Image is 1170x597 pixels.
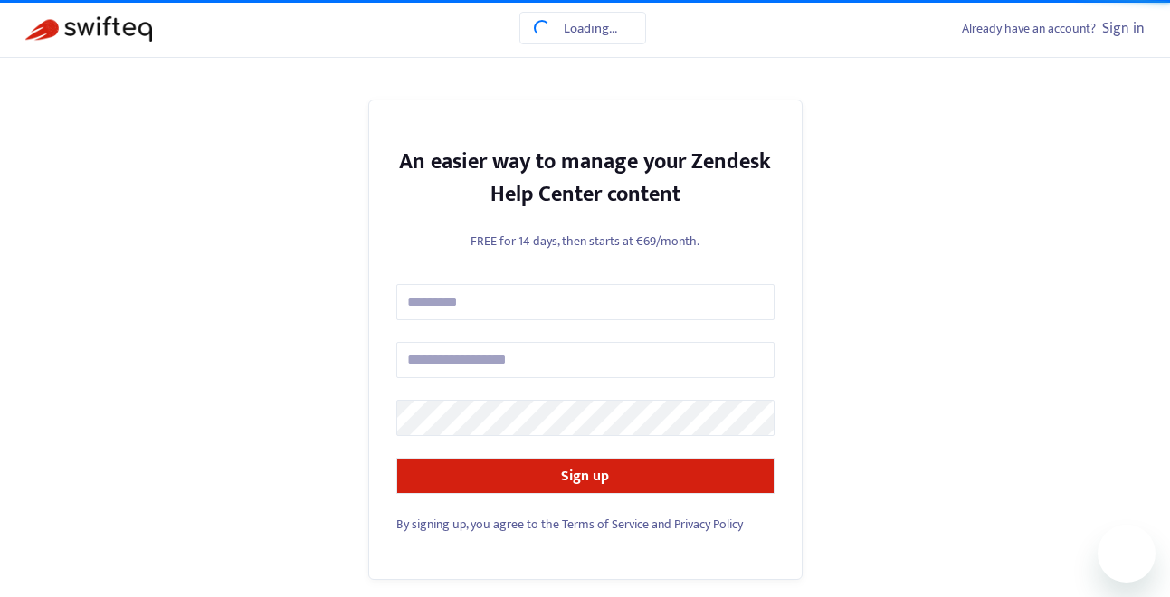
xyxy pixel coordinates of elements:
strong: Sign up [561,464,609,488]
iframe: Bouton de lancement de la fenêtre de messagerie [1098,525,1156,583]
span: By signing up, you agree to the [396,514,559,535]
div: and [396,515,775,534]
img: Swifteq [25,16,152,42]
p: FREE for 14 days, then starts at €69/month. [396,232,775,251]
a: Privacy Policy [674,514,743,535]
a: Terms of Service [562,514,649,535]
button: Sign up [396,458,775,494]
strong: An easier way to manage your Zendesk Help Center content [399,144,771,213]
span: Already have an account? [962,18,1096,39]
a: Sign in [1102,16,1145,41]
